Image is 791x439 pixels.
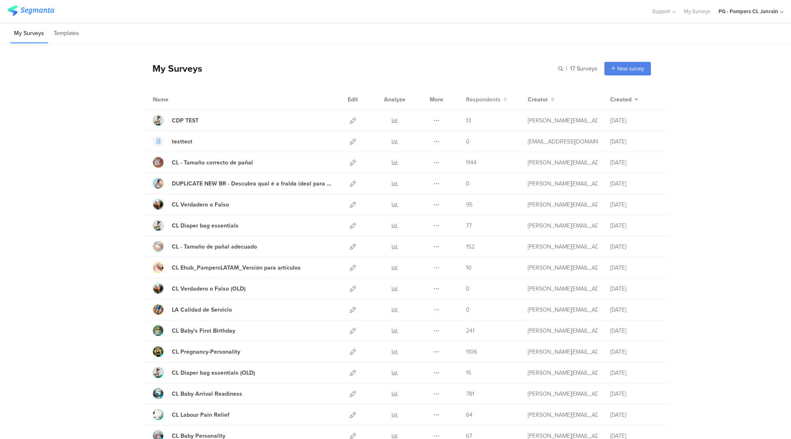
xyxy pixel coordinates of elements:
div: [DATE] [610,137,660,146]
div: perez.ep@pg.com [528,242,598,251]
span: 781 [466,390,474,398]
div: CL Baby's First Birthday [172,326,235,335]
div: PG - Pampers CL Janrain [718,7,778,15]
span: Respondents [466,95,501,104]
li: My Surveys [10,24,48,43]
div: My Surveys [144,61,202,75]
a: CL Pregnancy-Personality [153,346,240,357]
a: CL - Tamaño de pañal adecuado [153,241,257,252]
div: CL Pregnancy-Personality [172,347,240,356]
div: nart.a@pg.com [528,137,598,146]
a: CL Diaper bag essentials [153,220,239,231]
div: CL - Tamaño correcto de pañal [172,158,253,167]
div: Name [153,95,202,104]
a: DUPLICATE NEW BR - Descubra qual é a fralda ideal para o seu bebê! Full Complete Con Form [153,178,332,189]
button: Creator [528,95,555,104]
div: Edit [344,89,362,110]
button: Respondents [466,95,507,104]
div: [DATE] [610,305,660,314]
div: CL Ehub_PampersLATAM_Versión para artículos [172,263,301,272]
div: perez.ep@pg.com [528,158,598,167]
span: 13 [466,116,471,125]
div: perez.ep@pg.com [528,200,598,209]
a: testtest [153,136,192,147]
div: CL Verdadero o Falso [172,200,229,209]
span: New survey [617,65,644,73]
div: perez.ep@pg.com [528,305,598,314]
div: ernazarova.y@pg.com [528,411,598,419]
div: [DATE] [610,158,660,167]
span: 17 Surveys [570,64,597,73]
span: 95 [466,200,473,209]
img: segmanta logo [7,5,54,16]
div: [DATE] [610,116,660,125]
div: [DATE] [610,326,660,335]
div: [DATE] [610,411,660,419]
span: 77 [466,221,472,230]
div: CL Verdadero o Falso (OLD) [172,284,246,293]
span: 0 [466,284,470,293]
div: perez.ep@pg.com [528,326,598,335]
span: 15 [466,369,471,377]
a: CL Verdadero o Falso (OLD) [153,283,246,294]
a: CL Ehub_PampersLATAM_Versión para artículos [153,262,301,273]
div: perez.ep@pg.com [528,284,598,293]
div: LA Calidad de Servicio [172,305,232,314]
div: perez.ep@pg.com [528,263,598,272]
div: CL Diaper bag essentials [172,221,239,230]
a: CL Diaper bag essentials (OLD) [153,367,255,378]
span: 64 [466,411,473,419]
div: [DATE] [610,263,660,272]
a: CL - Tamaño correcto de pañal [153,157,253,168]
span: 241 [466,326,475,335]
span: | [565,64,569,73]
li: Templates [50,24,83,43]
div: CL Baby Arrival Readiness [172,390,242,398]
div: [DATE] [610,347,660,356]
span: 152 [466,242,475,251]
div: CL Diaper bag essentials (OLD) [172,369,255,377]
a: LA Calidad de Servicio [153,304,232,315]
button: Created [610,95,638,104]
div: ernazarova.y@pg.com [528,369,598,377]
div: [DATE] [610,369,660,377]
div: [DATE] [610,242,660,251]
div: CL Labour Pain Relief [172,411,229,419]
div: CL - Tamaño de pañal adecuado [172,242,257,251]
div: [DATE] [610,221,660,230]
div: [DATE] [610,179,660,188]
div: dabrowski.d.3@pg.com [528,116,598,125]
div: [DATE] [610,200,660,209]
span: Support [652,7,670,15]
span: 1106 [466,347,477,356]
span: 0 [466,179,470,188]
span: 0 [466,137,470,146]
div: Analyze [382,89,407,110]
a: CL Baby Arrival Readiness [153,388,242,399]
a: CL Labour Pain Relief [153,409,229,420]
span: 10 [466,263,472,272]
div: testtest [172,137,192,146]
div: perez.ep@pg.com [528,347,598,356]
span: 0 [466,305,470,314]
a: CDP TEST [153,115,199,126]
div: DUPLICATE NEW BR - Descubra qual é a fralda ideal para o seu bebê! Full Complete Con Form [172,179,332,188]
div: CDP TEST [172,116,199,125]
span: 1144 [466,158,477,167]
div: perez.ep@pg.com [528,221,598,230]
div: More [428,89,445,110]
span: Created [610,95,632,104]
a: CL Baby's First Birthday [153,325,235,336]
div: [DATE] [610,284,660,293]
div: ernazarova.y@pg.com [528,390,598,398]
span: Creator [528,95,548,104]
div: [DATE] [610,390,660,398]
div: perez.ep@pg.com [528,179,598,188]
a: CL Verdadero o Falso [153,199,229,210]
